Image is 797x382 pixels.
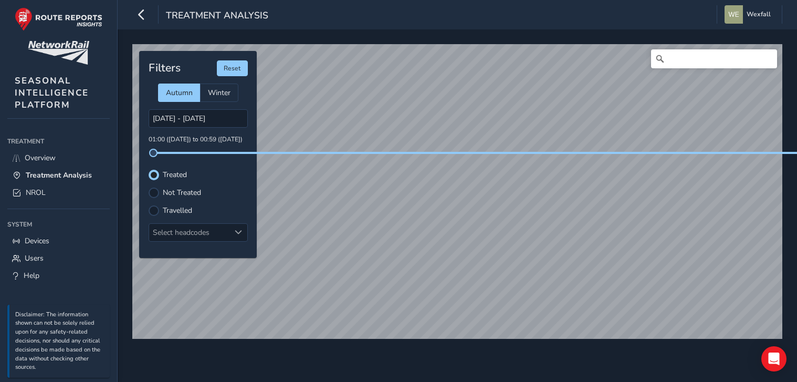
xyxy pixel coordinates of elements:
input: Search [651,49,777,68]
p: 01:00 ([DATE]) to 00:59 ([DATE]) [149,135,248,144]
span: Treatment Analysis [26,170,92,180]
span: Overview [25,153,56,163]
span: NROL [26,188,46,198]
h4: Filters [149,61,181,75]
label: Treated [163,171,187,179]
div: Treatment [7,133,110,149]
a: Users [7,250,110,267]
span: Treatment Analysis [166,9,268,24]
span: Users [25,253,44,263]
a: Help [7,267,110,284]
span: Devices [25,236,49,246]
p: Disclaimer: The information shown can not be solely relied upon for any safety-related decisions,... [15,311,104,373]
button: Wexfall [725,5,774,24]
div: System [7,216,110,232]
img: diamond-layout [725,5,743,24]
canvas: Map [132,44,782,345]
div: Select headcodes [149,224,230,241]
div: Autumn [158,84,200,102]
button: Reset [217,60,248,76]
a: NROL [7,184,110,201]
label: Travelled [163,207,192,214]
div: Open Intercom Messenger [761,346,786,371]
img: customer logo [28,41,89,65]
img: rr logo [15,7,102,31]
div: Winter [200,84,238,102]
span: Wexfall [747,5,771,24]
a: Devices [7,232,110,250]
span: Winter [208,88,230,98]
span: SEASONAL INTELLIGENCE PLATFORM [15,75,89,111]
a: Overview [7,149,110,167]
span: Help [24,271,39,281]
a: Treatment Analysis [7,167,110,184]
label: Not Treated [163,189,201,197]
span: Autumn [166,88,193,98]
